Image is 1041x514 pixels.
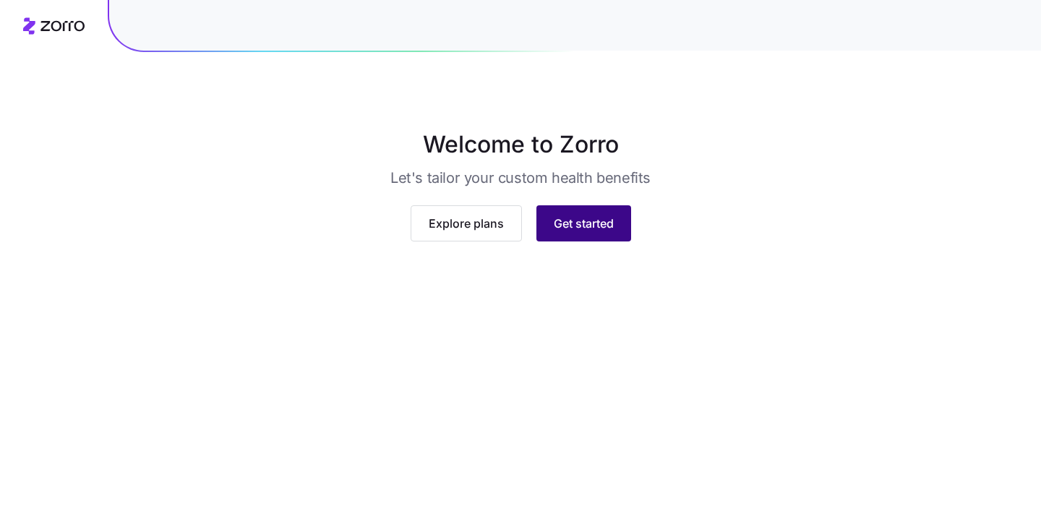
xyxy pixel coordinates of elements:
button: Explore plans [411,205,522,241]
h1: Welcome to Zorro [162,127,879,162]
span: Explore plans [429,215,504,232]
button: Get started [536,205,631,241]
span: Get started [554,215,614,232]
h3: Let's tailor your custom health benefits [390,168,651,188]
